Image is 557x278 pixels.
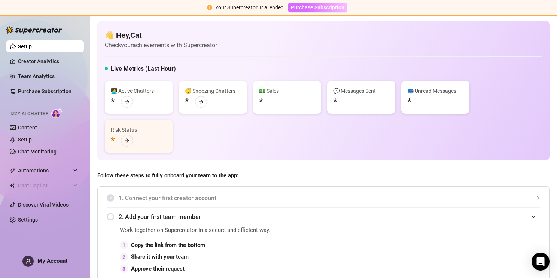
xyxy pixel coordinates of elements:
a: Setup [18,137,32,143]
a: Content [18,125,37,131]
span: Work together on Supercreator in a secure and efficient way. [120,226,372,235]
article: Check your achievements with Supercreator [105,40,217,50]
span: Your Supercreator Trial ended. [215,4,285,10]
div: 2 [120,253,128,261]
span: Izzy AI Chatter [10,110,48,117]
div: Open Intercom Messenger [532,253,550,271]
div: 📪 Unread Messages [407,87,463,95]
a: Settings [18,217,38,223]
span: Purchase Subscription [291,4,344,10]
div: 1 [120,241,128,249]
a: Chat Monitoring [18,149,57,155]
img: logo-BBDzfeDw.svg [6,26,62,34]
span: arrow-right [124,138,130,143]
strong: Copy the link from the bottom [131,242,205,248]
strong: Share it with your team [131,253,189,260]
img: AI Chatter [51,107,63,118]
span: 1. Connect your first creator account [119,193,540,203]
strong: Follow these steps to fully onboard your team to the app: [97,172,238,179]
h4: 👋 Hey, Cat [105,30,217,40]
a: Purchase Subscription [18,88,71,94]
span: Chat Copilot [18,180,71,192]
div: 💬 Messages Sent [333,87,389,95]
span: arrow-right [198,99,204,104]
span: thunderbolt [10,168,16,174]
span: exclamation-circle [207,5,212,10]
div: 1. Connect your first creator account [107,189,540,207]
div: 👩‍💻 Active Chatters [111,87,167,95]
span: Automations [18,165,71,177]
span: user [25,259,31,264]
a: Purchase Subscription [288,4,347,10]
img: Chat Copilot [10,183,15,188]
div: 💵 Sales [259,87,315,95]
div: 2. Add your first team member [107,208,540,226]
div: 3 [120,265,128,273]
a: Setup [18,43,32,49]
h5: Live Metrics (Last Hour) [111,64,176,73]
div: Risk Status [111,126,167,134]
strong: Approve their request [131,265,185,272]
span: My Account [37,257,67,264]
a: Discover Viral Videos [18,202,69,208]
div: 😴 Snoozing Chatters [185,87,241,95]
span: collapsed [536,196,540,200]
span: arrow-right [124,99,130,104]
span: expanded [531,214,536,219]
span: 2. Add your first team member [119,212,540,222]
button: Purchase Subscription [288,3,347,12]
a: Creator Analytics [18,55,78,67]
a: Team Analytics [18,73,55,79]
